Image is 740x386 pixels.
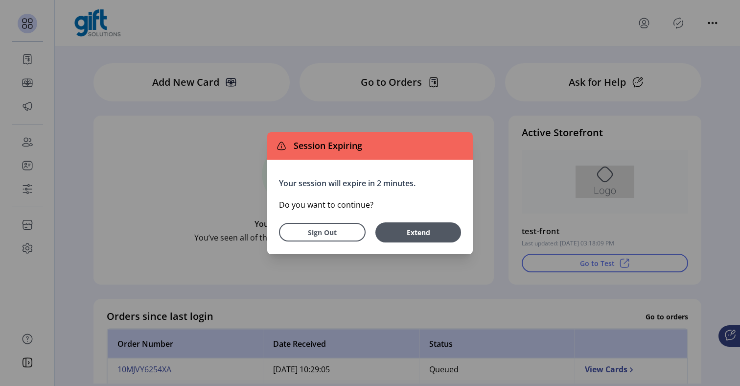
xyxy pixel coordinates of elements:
p: Do you want to continue? [279,199,461,211]
button: Sign Out [279,223,366,241]
span: Sign Out [292,227,353,238]
span: Extend [380,227,456,238]
button: Extend [375,222,461,242]
p: Your session will expire in 2 minutes. [279,177,461,189]
span: Session Expiring [290,139,362,152]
